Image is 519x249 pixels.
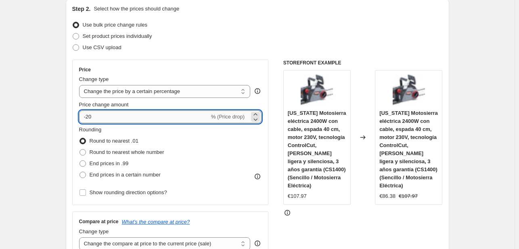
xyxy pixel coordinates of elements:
[253,87,262,95] div: help
[90,138,138,144] span: Round to nearest .01
[90,149,164,155] span: Round to nearest whole number
[379,110,438,189] span: [US_STATE] Motosierra eléctrica 2400W con cable, espada 40 cm, motor 230V, tecnología ControlCut,...
[253,239,262,247] div: help
[122,219,190,225] button: What's the compare at price?
[399,192,418,200] strike: €107.97
[83,44,121,50] span: Use CSV upload
[90,189,167,195] span: Show rounding direction options?
[83,22,147,28] span: Use bulk price change rules
[288,110,346,189] span: [US_STATE] Motosierra eléctrica 2400W con cable, espada 40 cm, motor 230V, tecnología ControlCut,...
[79,76,109,82] span: Change type
[393,75,425,107] img: 51NC6YLPjML._AC_SL1194_80x.jpg
[301,75,333,107] img: 51NC6YLPjML._AC_SL1194_80x.jpg
[79,66,91,73] h3: Price
[79,127,102,133] span: Rounding
[79,102,129,108] span: Price change amount
[90,172,161,178] span: End prices in a certain number
[288,192,307,200] div: €107.97
[90,160,129,166] span: End prices in .99
[283,60,443,66] h6: STOREFRONT EXAMPLE
[72,5,91,13] h2: Step 2.
[83,33,152,39] span: Set product prices individually
[79,218,119,225] h3: Compare at price
[79,110,209,123] input: -15
[94,5,179,13] p: Select how the prices should change
[211,114,245,120] span: % (Price drop)
[379,192,396,200] div: €86.38
[79,228,109,234] span: Change type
